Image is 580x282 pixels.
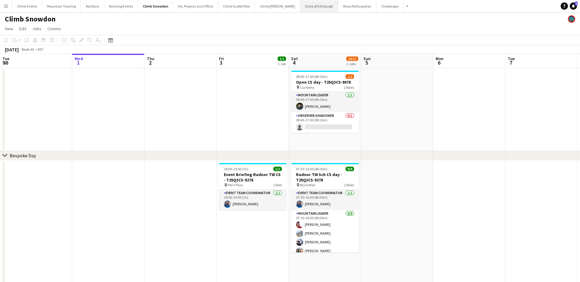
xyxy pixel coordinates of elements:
[363,56,371,61] span: Sun
[5,14,56,24] h1: Climb Snowdon
[219,172,287,183] h3: Event Briefing Radnor TW CS - T25Q3CS-9278
[219,56,224,61] span: Fri
[507,59,515,66] span: 7
[291,163,359,252] app-job-card: 07:30-16:00 (8h30m)9/9Radnor TW Sch CS day - T25Q3CS-9278 Brynrefail2 RolesEvent Team Coordinator...
[570,2,577,10] a: 1
[47,26,61,31] span: Comms
[300,85,314,90] span: Llanberis
[20,47,35,52] span: Week 40
[338,0,376,12] button: Mass Participation
[291,79,359,85] h3: Open CS day - T25Q3CS-9078
[5,26,13,31] span: View
[296,74,327,79] span: 08:45-17:00 (8h15m)
[291,71,359,133] app-job-card: 08:45-17:00 (8h15m)1/2Open CS day - T25Q3CS-9078 Llanberis2 RolesMountain Leader1/108:45-17:00 (8...
[508,56,515,61] span: Tue
[362,59,371,66] span: 5
[291,112,359,133] app-card-role: Observer/Shadower0/108:45-17:00 (8h15m)
[218,0,255,12] button: Climb Scafell Pike
[218,59,224,66] span: 3
[32,26,41,31] span: Jobs
[10,152,36,159] div: Bespoke Day
[42,0,81,12] button: Mountain Training
[435,59,443,66] span: 6
[290,59,298,66] span: 4
[224,167,248,171] span: 18:00-19:00 (1h)
[291,56,298,61] span: Sat
[436,56,443,61] span: Mon
[568,15,575,23] app-user-avatar: Staff RAW Adventures
[147,56,154,61] span: Thu
[45,25,63,33] a: Comms
[2,59,9,66] span: 30
[278,56,286,61] span: 1/1
[37,47,43,52] div: BST
[2,56,9,61] span: Tue
[376,0,404,12] button: Challenges
[30,25,44,33] a: Jobs
[291,190,359,210] app-card-role: Event Team Coordinator1/107:30-16:00 (8h30m)[PERSON_NAME]
[346,62,358,66] div: 2 Jobs
[291,172,359,183] h3: Radnor TW Sch CS day - T25Q3CS-9278
[273,183,282,187] span: 1 Role
[291,92,359,112] app-card-role: Mountain Leader1/108:45-17:00 (8h15m)[PERSON_NAME]
[219,190,287,210] app-card-role: Event Team Coordinator1/118:00-19:00 (1h)[PERSON_NAME]
[273,167,282,171] span: 1/1
[75,56,83,61] span: Wed
[146,59,154,66] span: 2
[19,26,26,31] span: Edit
[219,163,287,210] app-job-card: 18:00-19:00 (1h)1/1Event Briefing Radnor TW CS - T25Q3CS-9278 Pen Y Pass1 RoleEvent Team Coordina...
[17,25,29,33] a: Edit
[12,0,42,12] button: Other Events
[2,25,16,33] a: View
[346,167,354,171] span: 9/9
[138,0,173,12] button: Climb Snowdon
[228,183,243,187] span: Pen Y Pass
[278,62,286,66] div: 1 Job
[346,56,358,61] span: 10/11
[344,183,354,187] span: 2 Roles
[255,0,300,12] button: Climb [PERSON_NAME]
[104,0,138,12] button: Running Events
[296,167,327,171] span: 07:30-16:00 (8h30m)
[346,74,354,79] span: 1/2
[300,0,338,12] button: Duke of Edinburgh
[81,0,104,12] button: Rat Race
[344,85,354,90] span: 2 Roles
[74,59,83,66] span: 1
[173,0,218,12] button: Kit, Projects and Office
[575,2,578,5] span: 1
[5,46,19,53] div: [DATE]
[300,183,315,187] span: Brynrefail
